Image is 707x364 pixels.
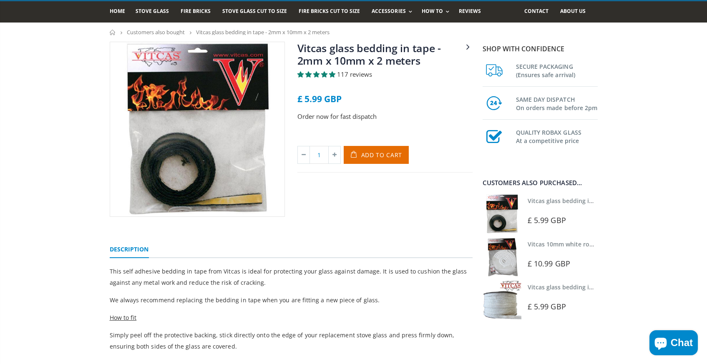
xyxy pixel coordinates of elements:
span: How To [422,8,443,15]
a: Vitcas glass bedding in tape - 2mm x 15mm x 2 meters (White) [528,283,705,291]
span: Stove Glass Cut To Size [222,8,287,15]
p: Order now for fast dispatch [297,112,473,121]
p: Shop with confidence [483,44,598,54]
span: £ 5.99 GBP [528,301,566,311]
span: Fire Bricks [181,8,211,15]
span: Accessories [372,8,405,15]
span: Fire Bricks Cut To Size [299,8,360,15]
a: Vitcas glass bedding in tape - 2mm x 10mm x 2 meters [297,41,441,68]
a: Fire Bricks Cut To Size [299,1,366,23]
a: Contact [524,1,555,23]
h3: QUALITY ROBAX GLASS At a competitive price [516,127,598,145]
span: About us [560,8,586,15]
span: Vitcas glass bedding in tape - 2mm x 10mm x 2 meters [196,28,330,36]
a: How To [422,1,453,23]
a: Home [110,30,116,35]
span: How to fit [110,314,137,321]
a: Fire Bricks [181,1,217,23]
a: About us [560,1,592,23]
img: Vitcas white rope, glue and gloves kit 10mm [483,238,521,276]
a: Vitcas glass bedding in tape - 2mm x 10mm x 2 meters [528,197,683,205]
a: Customers also bought [127,28,185,36]
div: Customers also purchased... [483,180,598,186]
span: Reviews [459,8,481,15]
inbox-online-store-chat: Shopify online store chat [647,330,700,357]
p: This self adhesive bedding in tape from Vitcas is ideal for protecting your glass against damage.... [110,266,473,288]
a: Description [110,241,149,258]
a: Vitcas 10mm white rope kit - includes rope seal and glue! [528,240,691,248]
h3: SECURE PACKAGING (Ensures safe arrival) [516,61,598,79]
span: 117 reviews [337,70,372,78]
span: 4.85 stars [297,70,337,78]
span: £ 5.99 GBP [528,215,566,225]
a: Stove Glass Cut To Size [222,1,293,23]
a: Reviews [459,1,487,23]
span: £ 5.99 GBP [297,93,342,105]
span: Contact [524,8,548,15]
span: Stove Glass [136,8,169,15]
span: £ 10.99 GBP [528,259,570,269]
img: Vitcas stove glass bedding in tape [483,194,521,233]
img: vitcas-stove-tape-self-adhesive-black_800x_crop_center.jpg [110,42,284,216]
h3: SAME DAY DISPATCH On orders made before 2pm [516,94,598,112]
span: Add to Cart [361,151,403,159]
p: Simply peel off the protective backing, stick directly onto the edge of your replacement stove gl... [110,329,473,352]
a: Accessories [372,1,416,23]
span: Home [110,8,125,15]
p: We always recommend replacing the bedding in tape when you are fitting a new piece of glass. [110,294,473,306]
img: Vitcas stove glass bedding in tape [483,281,521,319]
button: Add to Cart [344,146,409,164]
a: Home [110,1,131,23]
a: Stove Glass [136,1,175,23]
